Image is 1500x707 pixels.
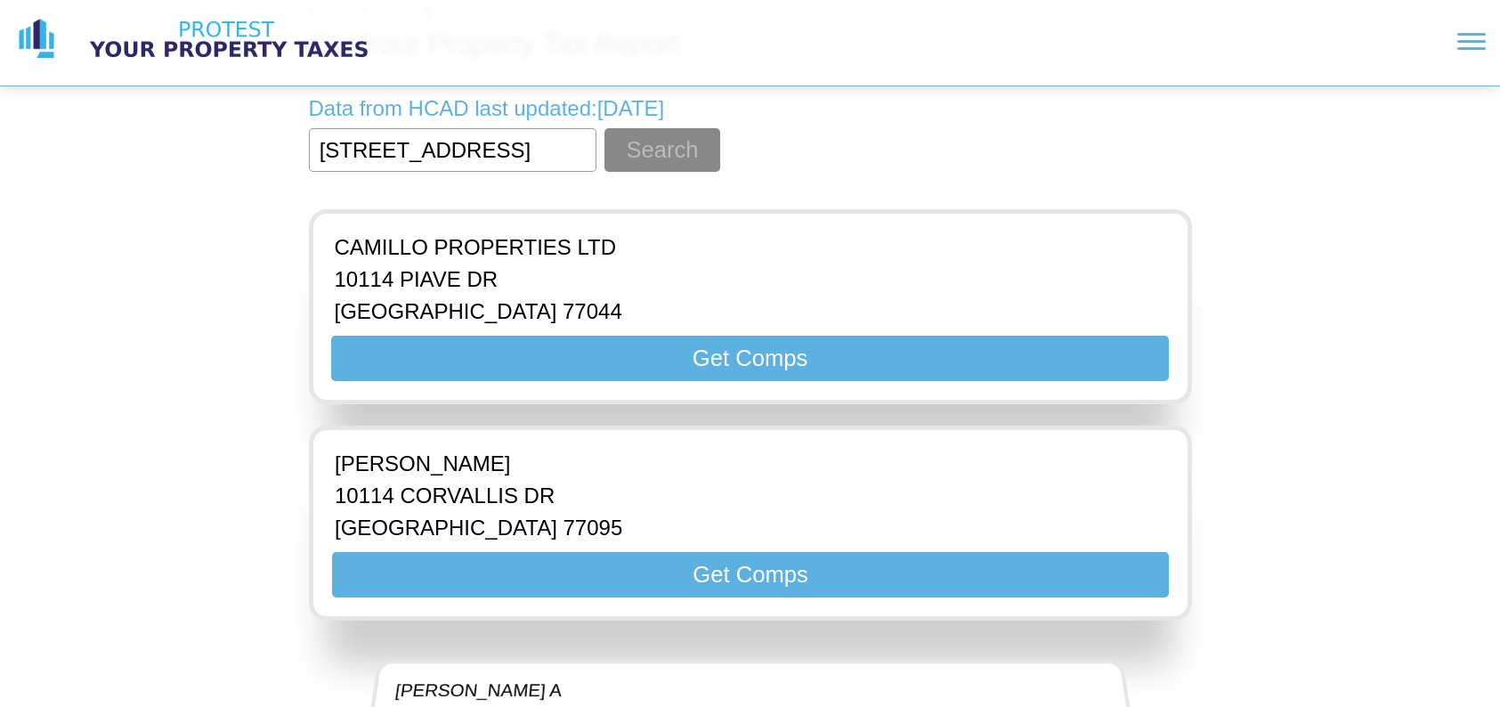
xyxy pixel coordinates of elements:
p: [GEOGRAPHIC_DATA] 77095 [335,516,622,540]
p: CAMILLO PROPERTIES LTD [335,235,622,260]
p: [PERSON_NAME] A [393,681,641,702]
p: [PERSON_NAME] [335,451,622,476]
button: Get Comps [331,552,1168,597]
p: 10114 PIAVE DR [335,267,622,292]
p: [GEOGRAPHIC_DATA] 77044 [335,299,622,324]
input: Enter Property Address [309,128,596,172]
img: logo [14,17,59,61]
img: logo text [73,17,385,61]
p: Data from HCAD last updated: [DATE] [309,96,1192,121]
p: 10114 CORVALLIS DR [335,484,622,508]
button: Get Comps [331,336,1168,381]
a: logo logo text [14,17,385,61]
button: Search [604,128,719,172]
